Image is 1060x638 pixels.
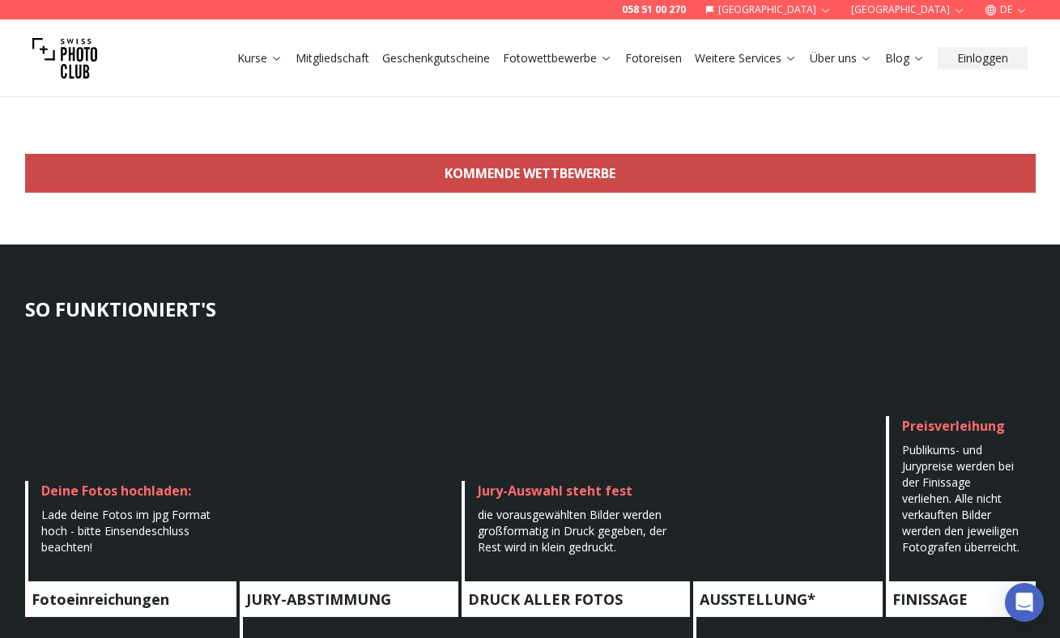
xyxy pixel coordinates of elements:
[625,50,682,66] a: Fotoreisen
[879,47,931,70] button: Blog
[902,442,1020,555] span: Publikums- und Jurypreise werden bei der Finissage verliehen. Alle nicht verkauften Bilder werden...
[41,481,223,500] div: Deine Fotos hochladen:
[25,581,236,617] h4: Fotoeinreichungen
[1005,583,1044,622] div: Open Intercom Messenger
[25,154,1036,193] a: KOMMENDE WETTBEWERBE
[296,50,369,66] a: Mitgliedschaft
[240,581,458,617] h4: JURY-ABSTIMMUNG
[231,47,289,70] button: Kurse
[237,50,283,66] a: Kurse
[382,50,490,66] a: Geschenkgutscheine
[462,581,690,617] h4: DRUCK ALLER FOTOS
[688,47,803,70] button: Weitere Services
[619,47,688,70] button: Fotoreisen
[886,581,1035,617] h4: FINISSAGE
[478,482,632,500] span: Jury-Auswahl steht fest
[376,47,496,70] button: Geschenkgutscheine
[41,507,223,555] div: Lade deine Fotos im jpg Format hoch - bitte Einsendeschluss beachten!
[885,50,925,66] a: Blog
[622,3,686,16] a: 058 51 00 270
[32,26,97,91] img: Swiss photo club
[803,47,879,70] button: Über uns
[902,417,1005,435] span: Preisverleihung
[496,47,619,70] button: Fotowettbewerbe
[478,507,666,555] span: die vorausgewählten Bilder werden großformatig in Druck gegeben, der Rest wird in klein gedruckt.
[938,47,1028,70] button: Einloggen
[693,581,883,617] h4: AUSSTELLUNG*
[289,47,376,70] button: Mitgliedschaft
[695,50,797,66] a: Weitere Services
[25,296,1036,322] h3: SO FUNKTIONIERT'S
[810,50,872,66] a: Über uns
[503,50,612,66] a: Fotowettbewerbe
